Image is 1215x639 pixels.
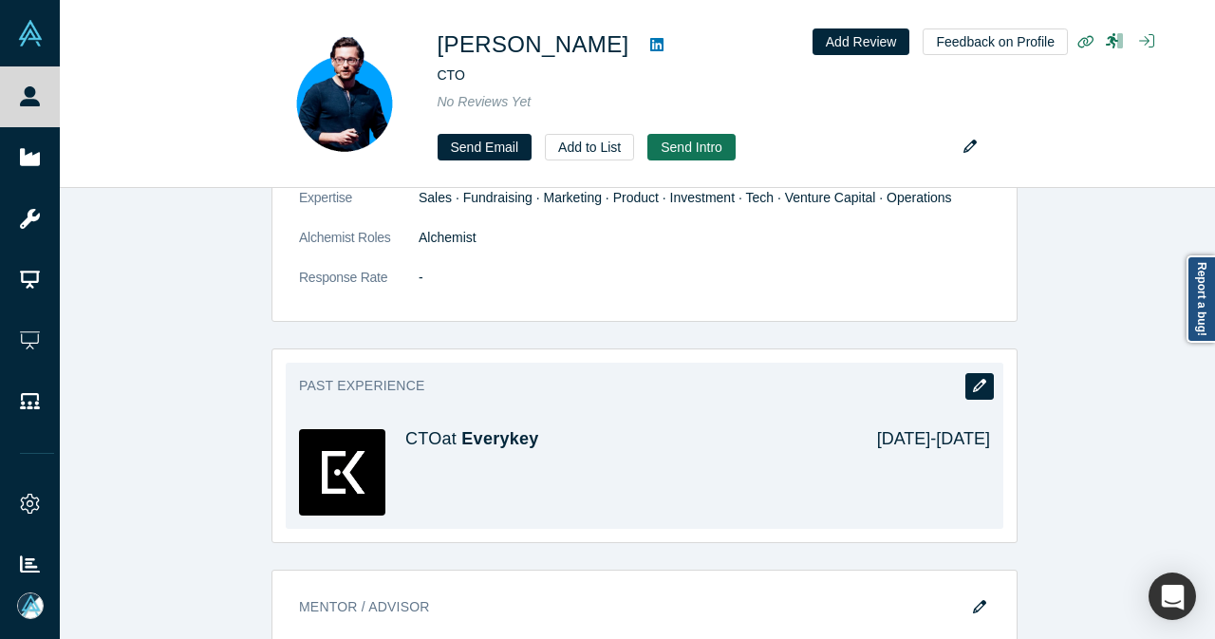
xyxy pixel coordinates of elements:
[405,429,850,450] h4: CTO at
[299,268,419,308] dt: Response Rate
[461,429,538,448] a: Everykey
[545,134,634,160] button: Add to List
[647,134,736,160] button: Send Intro
[1187,255,1215,343] a: Report a bug!
[923,28,1068,55] button: Feedback on Profile
[438,67,465,83] span: CTO
[850,429,990,516] div: [DATE] - [DATE]
[419,228,990,248] dd: Alchemist
[299,376,963,396] h3: Past Experience
[278,28,411,160] img: Ahmad Al Hidiq's Profile Image
[419,268,990,288] dd: -
[419,190,952,205] span: Sales · Fundraising · Marketing · Product · Investment · Tech · Venture Capital · Operations
[438,134,533,160] a: Send Email
[299,597,963,617] h3: Mentor / Advisor
[299,228,419,268] dt: Alchemist Roles
[813,28,910,55] button: Add Review
[17,20,44,47] img: Alchemist Vault Logo
[438,28,629,62] h1: [PERSON_NAME]
[299,429,385,516] img: Everykey's Logo
[299,188,419,228] dt: Expertise
[438,94,532,109] span: No Reviews Yet
[17,592,44,619] img: Mia Scott's Account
